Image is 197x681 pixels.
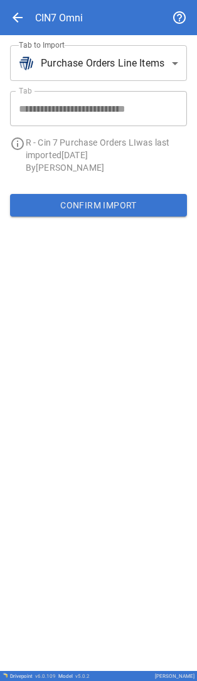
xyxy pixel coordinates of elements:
span: v 6.0.109 [35,673,56,679]
div: Drivepoint [10,673,56,679]
div: [PERSON_NAME] [155,673,194,679]
label: Tab to Import [19,40,65,50]
div: Model [58,673,90,679]
img: Drivepoint [3,673,8,678]
p: R - Cin 7 Purchase Orders LI was last imported [DATE] [26,136,187,161]
div: CIN7 Omni [35,12,83,24]
span: v 5.0.2 [75,673,90,679]
label: Tab [19,85,32,96]
span: info_outline [10,136,25,151]
span: Purchase Orders Line Items [41,56,164,71]
img: brand icon not found [19,56,34,71]
p: By [PERSON_NAME] [26,161,187,174]
button: Confirm Import [10,194,187,217]
span: arrow_back [10,10,25,25]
